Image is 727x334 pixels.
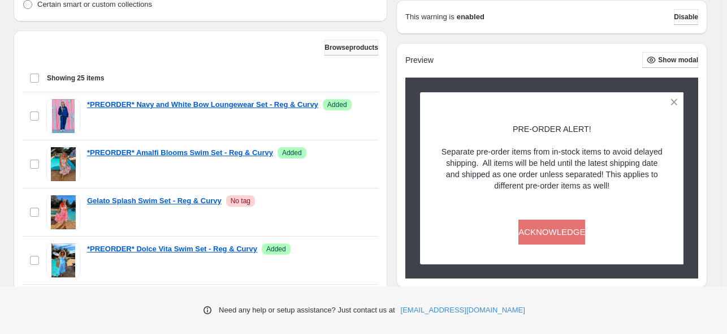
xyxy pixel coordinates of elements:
[47,74,104,83] span: Showing 25 items
[324,43,378,52] span: Browse products
[324,40,378,55] button: Browseproducts
[266,245,286,254] span: Added
[674,12,698,22] span: Disable
[405,55,434,65] h2: Preview
[87,243,257,255] a: *PREORDER* Dolce Vita Swim Set - Reg & Curvy
[231,196,250,205] span: No tag
[282,148,302,157] span: Added
[327,100,347,109] span: Added
[658,55,698,65] span: Show modal
[457,11,484,23] strong: enabled
[440,123,664,135] p: PRE-ORDER ALERT!
[87,99,318,110] a: *PREORDER* Navy and White Bow Loungewear Set - Reg & Curvy
[87,147,273,159] a: *PREORDER* Amalfi Blooms Swim Set - Reg & Curvy
[440,146,664,191] p: Separate pre-order items from in-stock items to avoid delayed shipping. All items will be held un...
[87,195,222,207] a: Gelato Splash Swim Set - Reg & Curvy
[405,11,455,23] p: This warning is
[674,9,698,25] button: Disable
[401,305,525,316] a: [EMAIL_ADDRESS][DOMAIN_NAME]
[642,52,698,68] button: Show modal
[518,220,585,245] button: ACKNOWLEDGE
